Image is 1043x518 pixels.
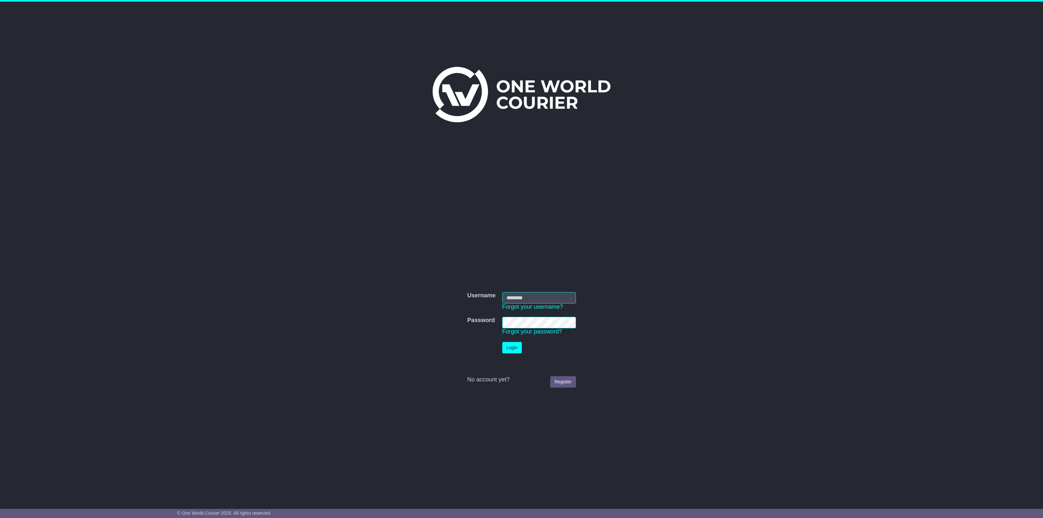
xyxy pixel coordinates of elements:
label: Username [467,292,495,299]
label: Password [467,317,495,324]
span: © One World Courier 2025. All rights reserved. [177,511,271,516]
a: Register [550,376,576,388]
div: No account yet? [467,376,576,383]
a: Forgot your password? [502,328,562,335]
a: Forgot your username? [502,303,563,310]
button: Login [502,342,522,353]
img: One World [433,67,610,122]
